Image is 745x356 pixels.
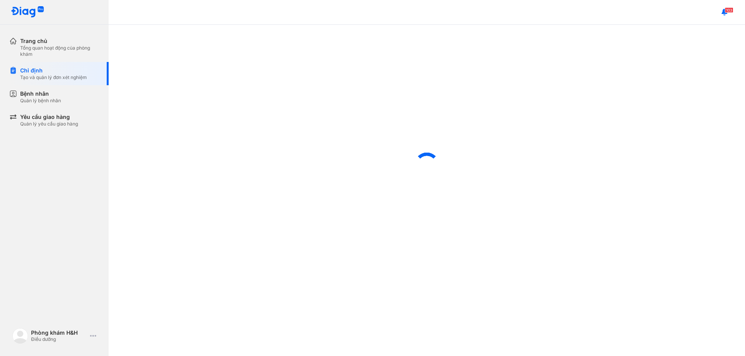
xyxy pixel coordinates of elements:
div: Phòng khám H&H [31,329,87,336]
span: 103 [725,7,733,13]
img: logo [12,328,28,344]
div: Quản lý yêu cầu giao hàng [20,121,78,127]
div: Tổng quan hoạt động của phòng khám [20,45,99,57]
img: logo [11,6,44,18]
div: Trang chủ [20,37,99,45]
div: Chỉ định [20,67,87,74]
div: Yêu cầu giao hàng [20,113,78,121]
div: Tạo và quản lý đơn xét nghiệm [20,74,87,81]
div: Quản lý bệnh nhân [20,98,61,104]
div: Bệnh nhân [20,90,61,98]
div: Điều dưỡng [31,336,87,342]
